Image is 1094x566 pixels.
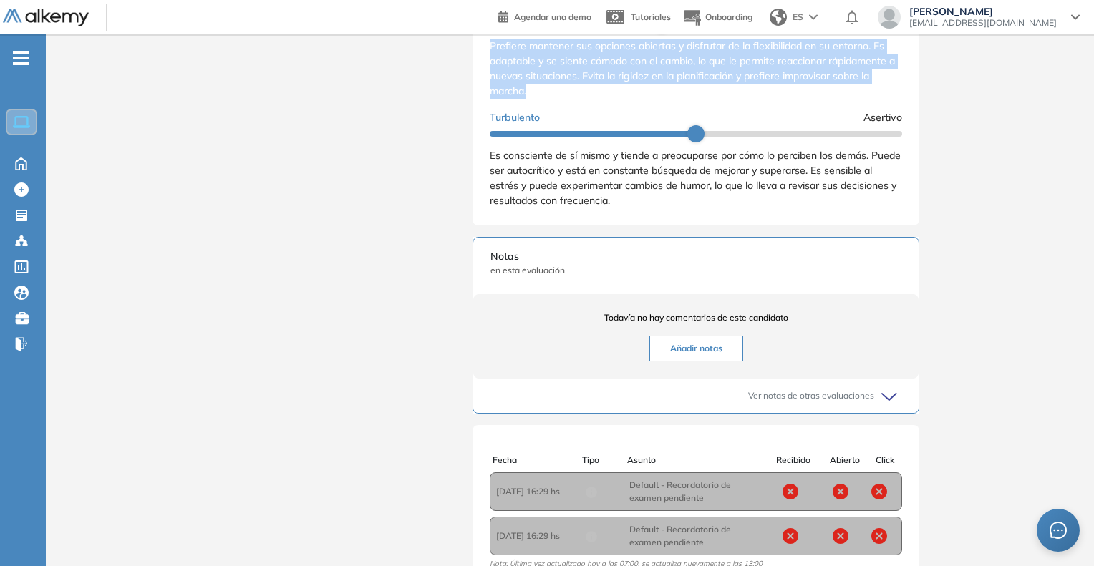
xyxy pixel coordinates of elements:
button: Añadir notas [649,336,743,361]
span: [EMAIL_ADDRESS][DOMAIN_NAME] [909,17,1057,29]
span: [PERSON_NAME] [909,6,1057,17]
button: Onboarding [682,2,752,33]
span: Ver notas de otras evaluaciones [748,389,874,402]
span: message [1050,522,1067,539]
div: Abierto [822,454,868,467]
span: Turbulento [490,110,540,125]
img: arrow [809,14,818,20]
div: Fecha [493,454,582,467]
div: Asunto [627,454,762,467]
a: Agendar una demo [498,7,591,24]
i: - [13,57,29,59]
span: Todavía no hay comentarios de este candidato [490,311,901,324]
span: Agendar una demo [514,11,591,22]
span: ES [793,11,803,24]
span: Default - Recordatorio de examen pendiente [629,479,763,504]
span: Asertivo [863,110,902,125]
div: Recibido [765,454,822,467]
span: Onboarding [705,11,752,22]
span: en esta evaluación [490,264,901,277]
div: Tipo [582,454,627,467]
img: world [770,9,787,26]
span: Notas [490,249,901,264]
span: Prefiere mantener sus opciones abiertas y disfrutar de la flexibilidad en su entorno. Es adaptabl... [490,39,895,97]
img: Logo [3,9,89,27]
div: Click [868,454,902,467]
span: [DATE] 16:29 hs [496,530,585,542]
span: Default - Recordatorio de examen pendiente [629,523,763,549]
span: Tutoriales [631,11,671,22]
span: Es consciente de sí mismo y tiende a preocuparse por cómo lo perciben los demás. Puede ser autocr... [490,149,901,207]
span: [DATE] 16:29 hs [496,485,585,498]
